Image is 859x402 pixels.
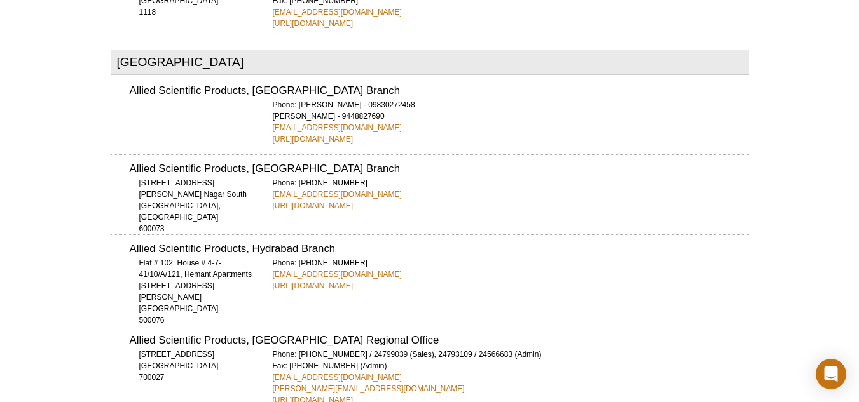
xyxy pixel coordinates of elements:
[130,349,257,383] div: [STREET_ADDRESS] [GEOGRAPHIC_DATA] 700027
[130,257,257,326] div: Flat # 102, House # 4-7-41/10/A/121, Hemant Apartments [STREET_ADDRESS][PERSON_NAME] [GEOGRAPHIC_...
[273,269,402,280] a: [EMAIL_ADDRESS][DOMAIN_NAME]
[273,18,354,29] a: [URL][DOMAIN_NAME]
[273,280,354,291] a: [URL][DOMAIN_NAME]
[273,372,465,394] a: [EMAIL_ADDRESS][DOMAIN_NAME][PERSON_NAME][EMAIL_ADDRESS][DOMAIN_NAME]
[130,244,749,255] h3: Allied Scientific Products, Hydrabad Branch
[111,50,749,75] h2: [GEOGRAPHIC_DATA]
[273,257,749,291] div: Phone: [PHONE_NUMBER]
[130,335,749,346] h3: Allied Scientific Products, [GEOGRAPHIC_DATA] Regional Office
[273,6,402,18] a: [EMAIL_ADDRESS][DOMAIN_NAME]
[273,189,402,200] a: [EMAIL_ADDRESS][DOMAIN_NAME]
[130,86,749,97] h3: Allied Scientific Products, [GEOGRAPHIC_DATA] Branch
[273,133,354,145] a: [URL][DOMAIN_NAME]
[273,99,749,145] div: Phone: [PERSON_NAME] - 09830272458 [PERSON_NAME] - 9448827690
[273,177,749,211] div: Phone: [PHONE_NUMBER]
[273,200,354,211] a: [URL][DOMAIN_NAME]
[273,122,402,133] a: [EMAIL_ADDRESS][DOMAIN_NAME]
[130,164,749,175] h3: Allied Scientific Products, [GEOGRAPHIC_DATA] Branch
[130,177,257,234] div: [STREET_ADDRESS] [PERSON_NAME] Nagar South [GEOGRAPHIC_DATA], [GEOGRAPHIC_DATA] 600073
[816,359,846,389] div: Open Intercom Messenger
